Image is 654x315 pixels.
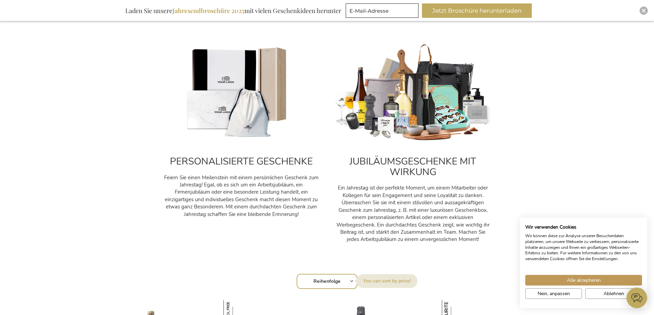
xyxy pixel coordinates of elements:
span: Alle akzeptieren [567,277,601,284]
h2: Wir verwenden Cookies [525,224,642,230]
p: Ein Jahrestag ist der perfekte Moment, um einem Mitarbeiter oder Kollegen für sein Engagement und... [334,184,492,243]
h2: JUBILÄUMSGESCHENKE MIT WIRKUNG [334,156,492,178]
span: Ablehnen [604,290,624,297]
span: Nein, anpassen [538,290,570,297]
img: Close [642,9,646,13]
h2: PERSONALISIERTE GESCHENKE [162,156,320,167]
button: Akzeptieren Sie alle cookies [525,275,642,286]
iframe: belco-activator-frame [627,288,647,308]
img: cadeau_personeel_medewerkers-kerst_1 [334,44,492,142]
b: Jahresendbroschüre 2025 [172,7,244,15]
form: marketing offers and promotions [346,3,421,20]
div: Close [640,7,648,15]
p: Wir können diese zur Analyse unserer Besucherdaten platzieren, um unsere Webseite zu verbessern, ... [525,233,642,262]
div: Laden Sie unsere mit vielen Geschenkideen herunter [122,3,344,18]
input: E-Mail-Adresse [346,3,418,18]
button: cookie Einstellungen anpassen [525,288,582,299]
label: Sortieren nach [356,274,417,288]
img: Personalised_gifts [162,44,320,142]
button: Alle verweigern cookies [585,288,642,299]
button: Jetzt Broschüre herunterladen [422,3,532,18]
p: Feiern Sie einen Meilenstein mit einem persönlichen Geschenk zum Jahrestag! Egal, ob es sich um e... [162,174,320,218]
